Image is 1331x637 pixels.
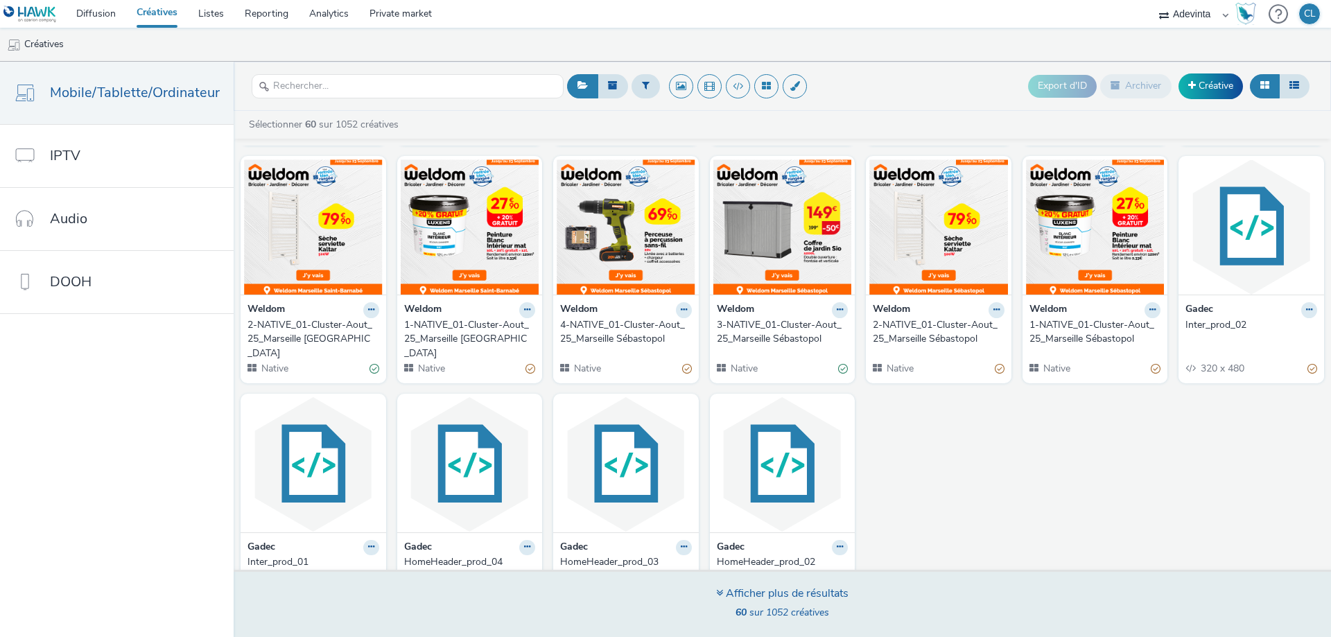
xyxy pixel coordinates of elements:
strong: Gadec [717,540,745,556]
button: Liste [1279,74,1310,98]
span: Native [573,362,601,375]
a: HomeHeader_prod_04 [404,555,536,569]
strong: Weldom [717,302,754,318]
img: HomeHeader_prod_03 visual [557,397,695,532]
button: Archiver [1100,74,1172,98]
div: HomeHeader_prod_03 [560,555,686,569]
a: Inter_prod_02 [1185,318,1317,332]
span: DOOH [50,272,92,292]
input: Rechercher... [252,74,564,98]
span: sur 1052 créatives [736,606,829,619]
div: 1-NATIVE_01-Cluster-Aout_25_Marseille [GEOGRAPHIC_DATA] [404,318,530,360]
span: Native [260,362,288,375]
div: Partiellement valide [1151,362,1160,376]
a: 3-NATIVE_01-Cluster-Aout_25_Marseille Sébastopol [717,318,849,347]
img: Hawk Academy [1235,3,1256,25]
div: Afficher plus de résultats [716,586,849,602]
span: Audio [50,209,87,229]
a: 2-NATIVE_01-Cluster-Aout_25_Marseille Sébastopol [873,318,1004,347]
img: 2-NATIVE_01-Cluster-Aout_25_Marseille Saint-Barnabé visual [244,159,383,295]
img: undefined Logo [3,6,57,23]
img: 2-NATIVE_01-Cluster-Aout_25_Marseille Sébastopol visual [869,159,1008,295]
span: Mobile/Tablette/Ordinateur [50,82,220,103]
strong: Weldom [404,302,442,318]
strong: Weldom [247,302,285,318]
img: mobile [7,38,21,52]
strong: Weldom [1029,302,1067,318]
a: 4-NATIVE_01-Cluster-Aout_25_Marseille Sébastopol [560,318,692,347]
strong: 60 [736,606,747,619]
button: Grille [1250,74,1280,98]
div: 4-NATIVE_01-Cluster-Aout_25_Marseille Sébastopol [560,318,686,347]
div: HomeHeader_prod_04 [404,555,530,569]
span: Native [417,362,445,375]
img: Inter_prod_01 visual [244,397,383,532]
div: Partiellement valide [682,362,692,376]
strong: Gadec [560,540,588,556]
div: CL [1304,3,1316,24]
a: Inter_prod_01 [247,555,379,569]
span: Native [1042,362,1070,375]
a: 2-NATIVE_01-Cluster-Aout_25_Marseille [GEOGRAPHIC_DATA] [247,318,379,360]
div: Inter_prod_02 [1185,318,1312,332]
img: 3-NATIVE_01-Cluster-Aout_25_Marseille Sébastopol visual [713,159,852,295]
div: 1-NATIVE_01-Cluster-Aout_25_Marseille Sébastopol [1029,318,1156,347]
img: Inter_prod_02 visual [1182,159,1321,295]
div: 2-NATIVE_01-Cluster-Aout_25_Marseille [GEOGRAPHIC_DATA] [247,318,374,360]
span: Native [885,362,914,375]
strong: 60 [305,118,316,131]
a: Sélectionner sur 1052 créatives [247,118,404,131]
img: HomeHeader_prod_04 visual [401,397,539,532]
strong: Weldom [873,302,910,318]
strong: Gadec [1185,302,1213,318]
a: 1-NATIVE_01-Cluster-Aout_25_Marseille Sébastopol [1029,318,1161,347]
div: Valide [838,362,848,376]
div: 2-NATIVE_01-Cluster-Aout_25_Marseille Sébastopol [873,318,999,347]
div: Partiellement valide [525,362,535,376]
button: Export d'ID [1028,75,1097,97]
strong: Gadec [404,540,432,556]
strong: Gadec [247,540,275,556]
a: HomeHeader_prod_02 [717,555,849,569]
a: HomeHeader_prod_03 [560,555,692,569]
span: IPTV [50,146,80,166]
div: 3-NATIVE_01-Cluster-Aout_25_Marseille Sébastopol [717,318,843,347]
img: 4-NATIVE_01-Cluster-Aout_25_Marseille Sébastopol visual [557,159,695,295]
a: Hawk Academy [1235,3,1262,25]
span: Native [729,362,758,375]
span: 320 x 480 [1199,362,1244,375]
a: Créative [1178,73,1243,98]
img: 1-NATIVE_01-Cluster-Aout_25_Marseille Saint-Barnabé visual [401,159,539,295]
div: Partiellement valide [995,362,1004,376]
div: HomeHeader_prod_02 [717,555,843,569]
a: 1-NATIVE_01-Cluster-Aout_25_Marseille [GEOGRAPHIC_DATA] [404,318,536,360]
div: Inter_prod_01 [247,555,374,569]
strong: Weldom [560,302,598,318]
div: Partiellement valide [1307,362,1317,376]
div: Valide [369,362,379,376]
img: HomeHeader_prod_02 visual [713,397,852,532]
img: 1-NATIVE_01-Cluster-Aout_25_Marseille Sébastopol visual [1026,159,1165,295]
